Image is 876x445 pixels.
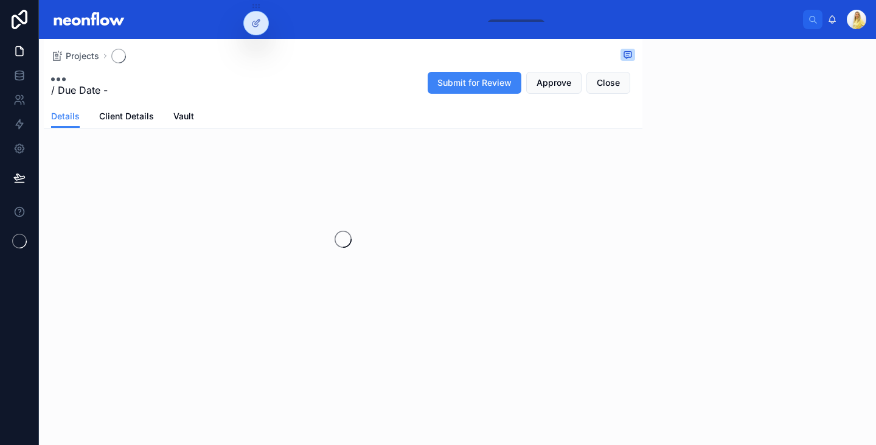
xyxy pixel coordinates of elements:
[51,110,80,122] span: Details
[51,105,80,128] a: Details
[51,83,108,97] span: / Due Date -
[173,105,194,130] a: Vault
[597,77,620,89] span: Close
[586,72,630,94] button: Close
[526,72,582,94] button: Approve
[537,77,571,89] span: Approve
[99,105,154,130] a: Client Details
[49,10,128,29] img: App logo
[428,72,521,94] button: Submit for Review
[173,110,194,122] span: Vault
[138,17,803,22] div: scrollable content
[51,50,99,62] a: Projects
[437,77,512,89] span: Submit for Review
[99,110,154,122] span: Client Details
[66,50,99,62] span: Projects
